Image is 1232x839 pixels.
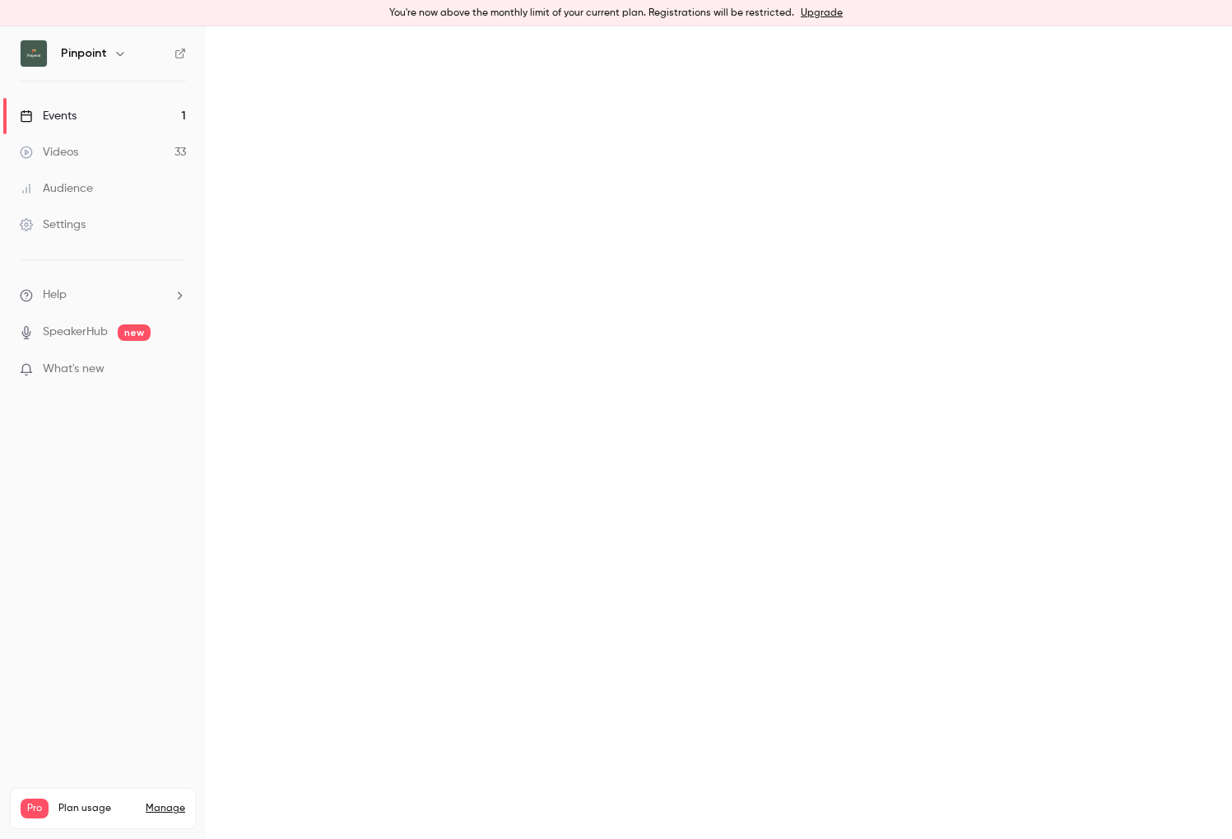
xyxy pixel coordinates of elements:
[58,802,136,815] span: Plan usage
[20,144,78,161] div: Videos
[146,802,185,815] a: Manage
[20,287,186,304] li: help-dropdown-opener
[801,7,843,20] a: Upgrade
[61,45,107,62] h6: Pinpoint
[43,324,108,341] a: SpeakerHub
[43,287,67,304] span: Help
[21,40,47,67] img: Pinpoint
[20,180,93,197] div: Audience
[118,324,151,341] span: new
[43,361,105,378] span: What's new
[21,799,49,818] span: Pro
[166,362,186,377] iframe: Noticeable Trigger
[20,217,86,233] div: Settings
[20,108,77,124] div: Events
